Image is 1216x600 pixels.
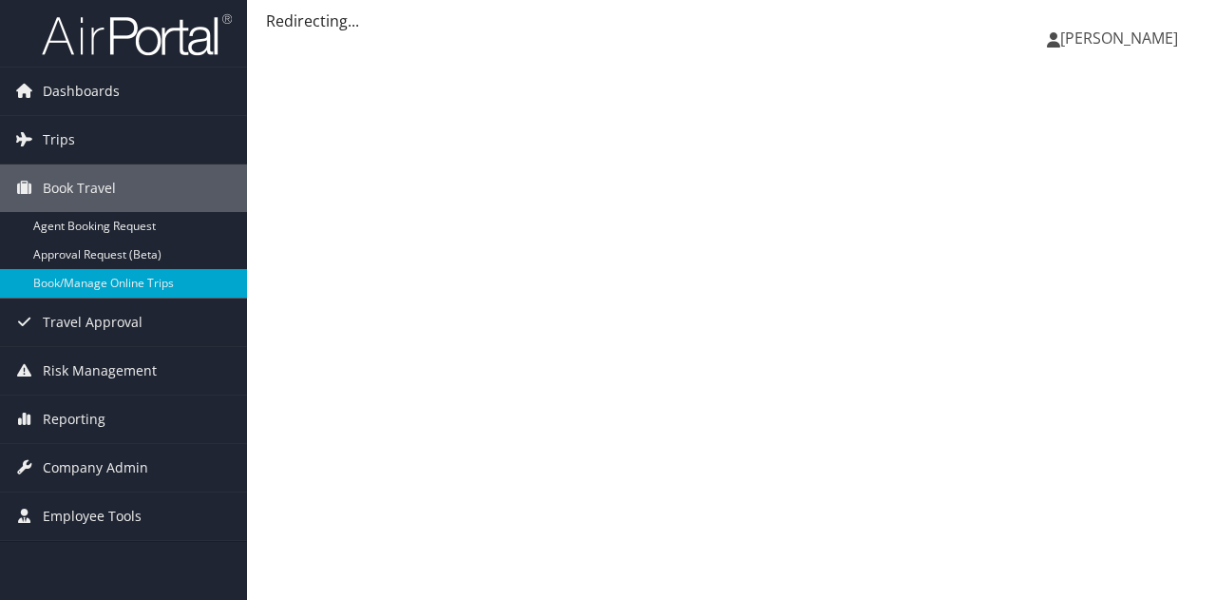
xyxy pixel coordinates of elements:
[1047,10,1197,67] a: [PERSON_NAME]
[43,444,148,492] span: Company Admin
[43,493,142,540] span: Employee Tools
[43,299,142,346] span: Travel Approval
[43,347,157,395] span: Risk Management
[43,396,105,443] span: Reporting
[43,116,75,164] span: Trips
[43,68,120,115] span: Dashboards
[1060,28,1178,48] span: [PERSON_NAME]
[42,12,232,57] img: airportal-logo.png
[266,10,1197,32] div: Redirecting...
[43,165,116,212] span: Book Travel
